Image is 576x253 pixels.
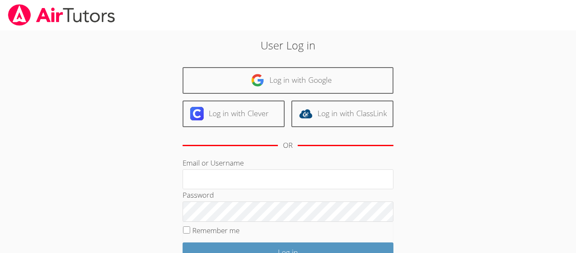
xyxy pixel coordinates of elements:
img: classlink-logo-d6bb404cc1216ec64c9a2012d9dc4662098be43eaf13dc465df04b49fa7ab582.svg [299,107,312,120]
img: clever-logo-6eab21bc6e7a338710f1a6ff85c0baf02591cd810cc4098c63d3a4b26e2feb20.svg [190,107,204,120]
div: OR [283,139,293,152]
h2: User Log in [132,37,444,53]
label: Password [183,190,214,200]
label: Email or Username [183,158,244,168]
a: Log in with Google [183,67,393,94]
a: Log in with ClassLink [291,101,393,127]
a: Log in with Clever [183,101,285,127]
img: google-logo-50288ca7cdecda66e5e0955fdab243c47b7ad437acaf1139b6f446037453330a.svg [251,73,264,87]
img: airtutors_banner-c4298cdbf04f3fff15de1276eac7730deb9818008684d7c2e4769d2f7ddbe033.png [7,4,116,26]
label: Remember me [192,226,240,235]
